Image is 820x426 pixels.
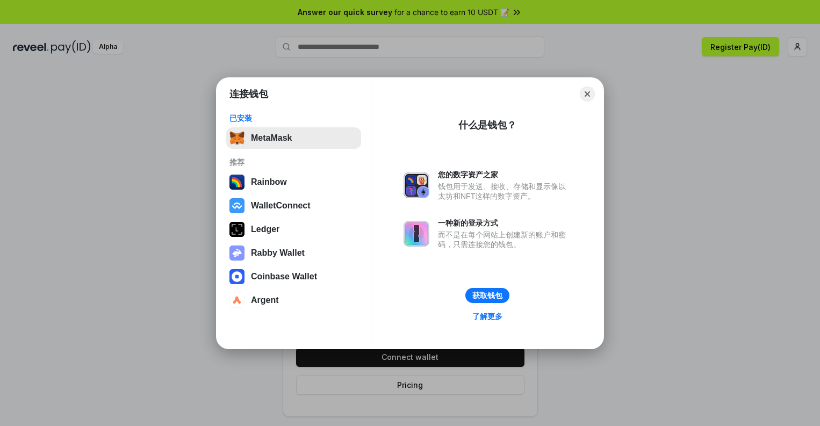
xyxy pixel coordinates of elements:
button: WalletConnect [226,195,361,216]
button: Coinbase Wallet [226,266,361,287]
div: 推荐 [229,157,358,167]
div: 已安装 [229,113,358,123]
img: svg+xml,%3Csvg%20width%3D%22120%22%20height%3D%22120%22%20viewBox%3D%220%200%20120%20120%22%20fil... [229,175,244,190]
button: Rabby Wallet [226,242,361,264]
div: Rabby Wallet [251,248,305,258]
div: MetaMask [251,133,292,143]
div: 一种新的登录方式 [438,218,571,228]
img: svg+xml,%3Csvg%20xmlns%3D%22http%3A%2F%2Fwww.w3.org%2F2000%2Fsvg%22%20fill%3D%22none%22%20viewBox... [404,221,429,247]
img: svg+xml,%3Csvg%20fill%3D%22none%22%20height%3D%2233%22%20viewBox%3D%220%200%2035%2033%22%20width%... [229,131,244,146]
img: svg+xml,%3Csvg%20width%3D%2228%22%20height%3D%2228%22%20viewBox%3D%220%200%2028%2028%22%20fill%3D... [229,269,244,284]
div: 了解更多 [472,312,502,321]
h1: 连接钱包 [229,88,268,100]
img: svg+xml,%3Csvg%20width%3D%2228%22%20height%3D%2228%22%20viewBox%3D%220%200%2028%2028%22%20fill%3D... [229,293,244,308]
button: MetaMask [226,127,361,149]
img: svg+xml,%3Csvg%20xmlns%3D%22http%3A%2F%2Fwww.w3.org%2F2000%2Fsvg%22%20fill%3D%22none%22%20viewBox... [404,172,429,198]
button: 获取钱包 [465,288,509,303]
button: Close [580,86,595,102]
button: Argent [226,290,361,311]
img: svg+xml,%3Csvg%20width%3D%2228%22%20height%3D%2228%22%20viewBox%3D%220%200%2028%2028%22%20fill%3D... [229,198,244,213]
div: WalletConnect [251,201,311,211]
div: Argent [251,295,279,305]
div: 获取钱包 [472,291,502,300]
button: Rainbow [226,171,361,193]
div: 什么是钱包？ [458,119,516,132]
div: Coinbase Wallet [251,272,317,281]
div: Ledger [251,225,279,234]
div: Rainbow [251,177,287,187]
img: svg+xml,%3Csvg%20xmlns%3D%22http%3A%2F%2Fwww.w3.org%2F2000%2Fsvg%22%20width%3D%2228%22%20height%3... [229,222,244,237]
div: 而不是在每个网站上创建新的账户和密码，只需连接您的钱包。 [438,230,571,249]
div: 钱包用于发送、接收、存储和显示像以太坊和NFT这样的数字资产。 [438,182,571,201]
button: Ledger [226,219,361,240]
div: 您的数字资产之家 [438,170,571,179]
a: 了解更多 [466,309,509,323]
img: svg+xml,%3Csvg%20xmlns%3D%22http%3A%2F%2Fwww.w3.org%2F2000%2Fsvg%22%20fill%3D%22none%22%20viewBox... [229,246,244,261]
